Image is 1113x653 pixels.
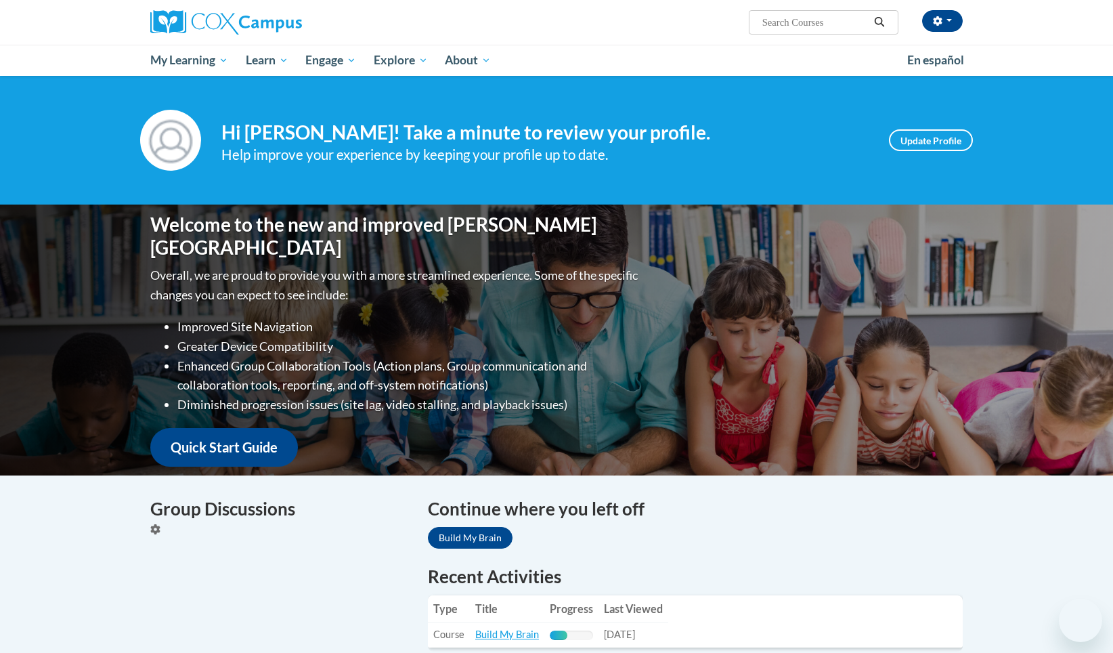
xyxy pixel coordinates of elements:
[922,10,963,32] button: Account Settings
[1059,599,1102,642] iframe: Button to launch messaging window
[150,213,641,259] h1: Welcome to the new and improved [PERSON_NAME][GEOGRAPHIC_DATA]
[130,45,983,76] div: Main menu
[898,46,973,75] a: En español
[221,144,869,166] div: Help improve your experience by keeping your profile up to date.
[544,595,598,623] th: Progress
[237,45,297,76] a: Learn
[428,564,963,589] h1: Recent Activities
[428,595,470,623] th: Type
[305,52,356,68] span: Engage
[177,317,641,337] li: Improved Site Navigation
[177,395,641,415] li: Diminished progression issues (site lag, video stalling, and playback issues)
[437,45,500,76] a: About
[889,129,973,151] a: Update Profile
[140,110,201,171] img: Profile Image
[150,52,228,68] span: My Learning
[428,527,512,549] a: Build My Brain
[470,595,544,623] th: Title
[598,595,668,623] th: Last Viewed
[177,337,641,356] li: Greater Device Compatibility
[761,14,869,30] input: Search Courses
[428,496,963,522] h4: Continue where you left off
[475,629,539,640] a: Build My Brain
[550,631,567,640] div: Progress, %
[150,10,302,35] img: Cox Campus
[907,53,964,67] span: En español
[445,52,491,68] span: About
[141,45,237,76] a: My Learning
[365,45,437,76] a: Explore
[604,629,635,640] span: [DATE]
[150,496,408,522] h4: Group Discussions
[150,266,641,305] p: Overall, we are proud to provide you with a more streamlined experience. Some of the specific cha...
[150,428,298,467] a: Quick Start Guide
[297,45,365,76] a: Engage
[869,14,890,30] button: Search
[433,629,464,640] span: Course
[221,121,869,144] h4: Hi [PERSON_NAME]! Take a minute to review your profile.
[177,356,641,396] li: Enhanced Group Collaboration Tools (Action plans, Group communication and collaboration tools, re...
[246,52,288,68] span: Learn
[374,52,428,68] span: Explore
[150,10,408,35] a: Cox Campus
